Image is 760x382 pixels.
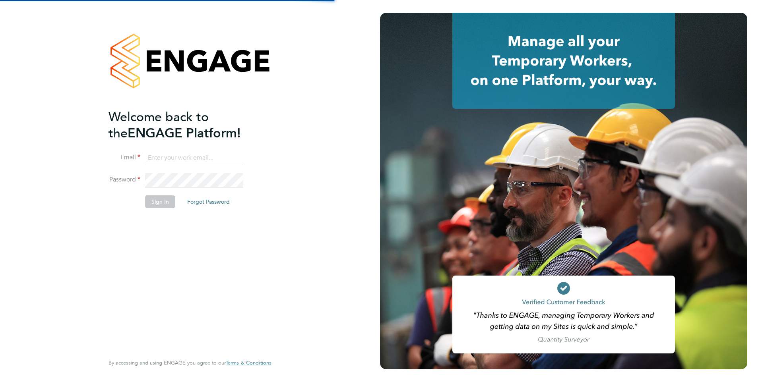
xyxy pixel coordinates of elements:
span: By accessing and using ENGAGE you agree to our [109,359,271,366]
label: Password [109,176,140,184]
button: Sign In [145,195,175,208]
label: Email [109,153,140,162]
a: Terms & Conditions [226,360,271,366]
h2: ENGAGE Platform! [109,109,264,141]
button: Forgot Password [181,195,236,208]
span: Welcome back to the [109,109,209,141]
input: Enter your work email... [145,151,243,165]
